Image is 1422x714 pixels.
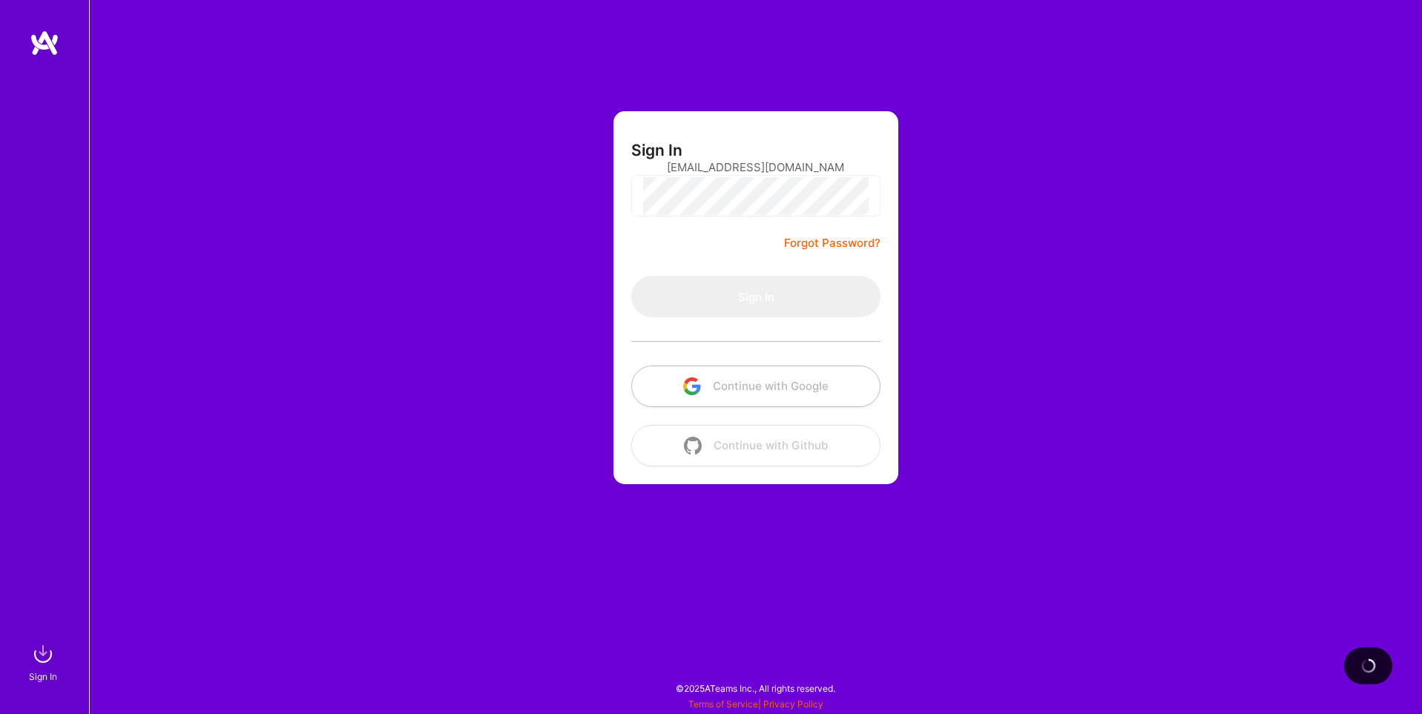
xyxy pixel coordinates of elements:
[631,425,880,466] button: Continue with Github
[631,141,682,159] h3: Sign In
[784,234,880,252] a: Forgot Password?
[631,366,880,407] button: Continue with Google
[28,639,58,669] img: sign in
[683,377,701,395] img: icon
[30,30,59,56] img: logo
[29,669,57,684] div: Sign In
[631,276,880,317] button: Sign In
[89,670,1422,707] div: © 2025 ATeams Inc., All rights reserved.
[667,148,845,186] input: Email...
[1361,658,1376,673] img: loading
[688,698,823,710] span: |
[763,698,823,710] a: Privacy Policy
[688,698,758,710] a: Terms of Service
[31,639,58,684] a: sign inSign In
[684,437,702,454] img: icon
